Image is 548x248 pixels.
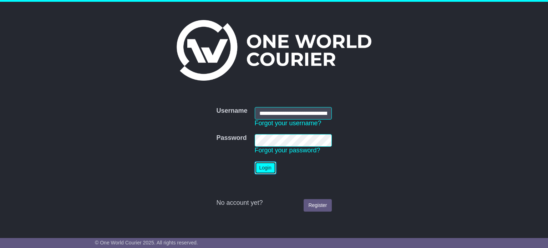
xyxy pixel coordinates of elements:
a: Forgot your username? [255,120,321,127]
button: Login [255,162,276,174]
a: Register [304,199,331,212]
label: Username [216,107,247,115]
div: No account yet? [216,199,331,207]
img: One World [177,20,371,81]
label: Password [216,134,247,142]
span: © One World Courier 2025. All rights reserved. [95,240,198,246]
a: Forgot your password? [255,147,320,154]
